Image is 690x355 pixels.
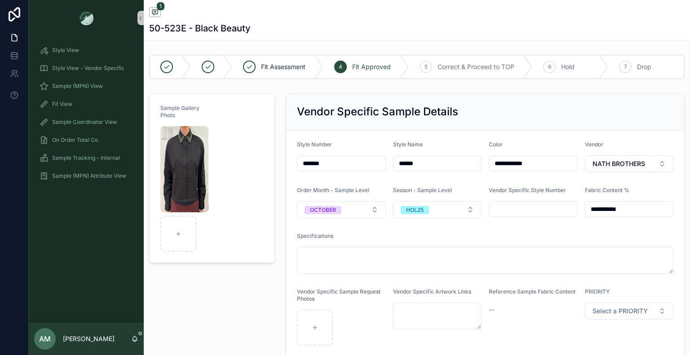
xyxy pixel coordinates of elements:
span: 1 [156,2,165,11]
span: Correct & Proceed to TOP [438,62,514,71]
h1: 50-523E - Black Beauty [149,22,251,35]
span: Drop [637,62,651,71]
p: [PERSON_NAME] [63,334,115,343]
span: Sample Tracking - Internal [52,154,120,162]
button: Select Button [585,302,674,320]
span: Reference Sample Fabric Content [489,288,575,295]
a: Sample Tracking - Internal [34,150,138,166]
span: Hold [561,62,575,71]
span: Style Number [297,141,332,148]
span: 7 [624,63,627,70]
span: Vendor Specific Style Number [489,187,566,193]
a: Style View - Vendor Specific [34,60,138,76]
span: Sample Gallery Photo [160,105,199,118]
span: On Order Total Co [52,136,98,144]
span: Specifications [297,232,333,239]
div: OCTOBER [310,206,336,214]
a: Sample (MPN) Attribute View [34,168,138,184]
span: Season - Sample Level [393,187,452,193]
span: Style Name [393,141,423,148]
img: App logo [79,11,93,25]
span: 5 [425,63,428,70]
span: 4 [339,63,342,70]
span: Color [489,141,503,148]
span: Fit Approved [352,62,391,71]
div: HOL25 [406,206,424,214]
span: Vendor [585,141,603,148]
span: Sample Coordinator View [52,118,117,126]
span: Sample (MPN) View [52,83,103,90]
div: scrollable content [29,36,144,196]
a: On Order Total Co [34,132,138,148]
button: Select Button [393,201,482,218]
span: Fabric Content % [585,187,629,193]
button: 1 [149,7,161,18]
span: Vendor Specific Sample Request Photos [297,288,380,302]
a: Sample Coordinator View [34,114,138,130]
span: Style View [52,47,79,54]
a: Sample (MPN) View [34,78,138,94]
button: Select Button [297,201,386,218]
span: Style View - Vendor Specific [52,65,124,72]
span: Order Month - Sample Level [297,187,369,193]
h2: Vendor Specific Sample Details [297,105,458,119]
span: -- [489,305,494,314]
span: Select a PRIORITY [593,307,648,316]
span: NATH BROTHERS [593,159,645,168]
span: Fit Assessment [261,62,305,71]
button: Select Button [585,155,674,172]
span: Fit View [52,101,72,108]
span: Vendor Specific Artwork Links [393,288,471,295]
a: Fit View [34,96,138,112]
span: 6 [548,63,551,70]
span: Sample (MPN) Attribute View [52,172,126,180]
a: Style View [34,42,138,58]
span: PRIORITY [585,288,610,295]
img: Screenshot-2025-08-07-141259.png [160,126,208,212]
span: AM [39,333,51,344]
